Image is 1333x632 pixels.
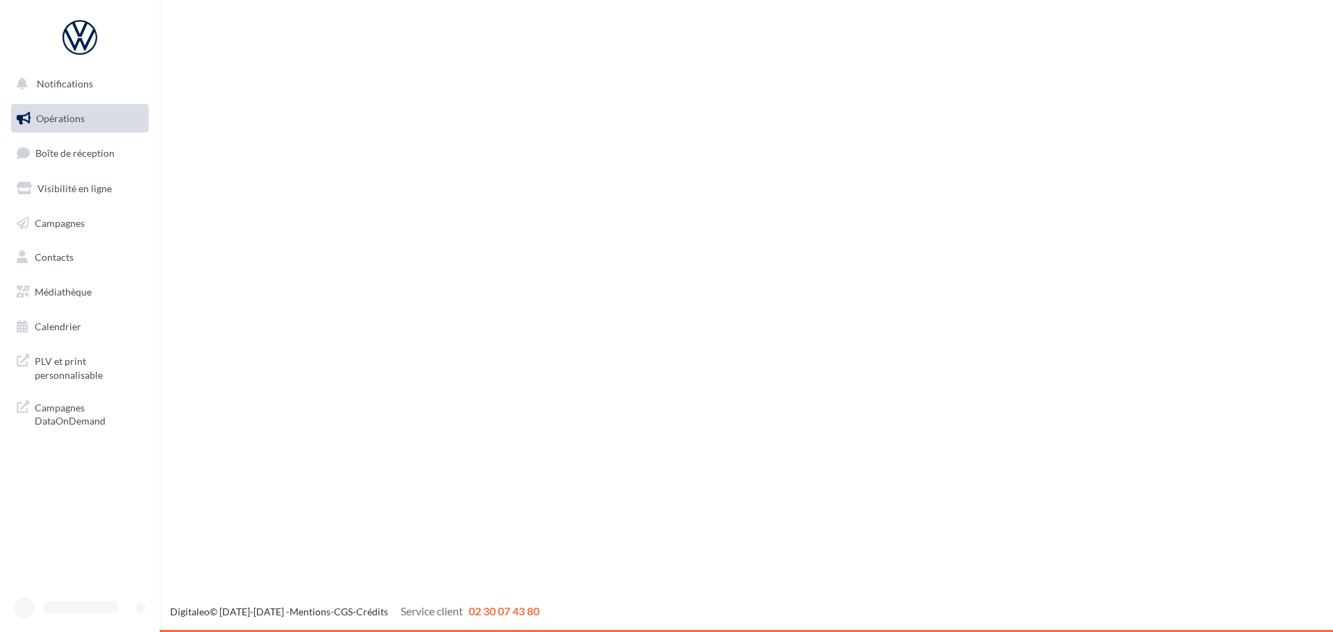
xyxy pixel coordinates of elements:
a: Digitaleo [170,606,210,617]
span: © [DATE]-[DATE] - - - [170,606,539,617]
span: Visibilité en ligne [37,182,112,194]
a: Contacts [8,243,151,272]
a: PLV et print personnalisable [8,346,151,387]
a: Boîte de réception [8,138,151,168]
span: Service client [401,604,463,617]
a: CGS [334,606,353,617]
a: Médiathèque [8,277,151,307]
a: Calendrier [8,312,151,341]
a: Visibilité en ligne [8,174,151,203]
span: Médiathèque [35,286,92,298]
span: Contacts [35,251,74,263]
a: Mentions [290,606,330,617]
span: Campagnes [35,216,85,228]
a: Opérations [8,104,151,133]
a: Campagnes [8,209,151,238]
span: Notifications [37,78,93,89]
span: Opérations [36,112,85,124]
button: Notifications [8,69,146,99]
span: 02 30 07 43 80 [469,604,539,617]
span: Calendrier [35,321,81,332]
a: Campagnes DataOnDemand [8,393,151,434]
a: Crédits [356,606,388,617]
span: Boîte de réception [35,147,115,159]
span: Campagnes DataOnDemand [35,398,143,428]
span: PLV et print personnalisable [35,352,143,382]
